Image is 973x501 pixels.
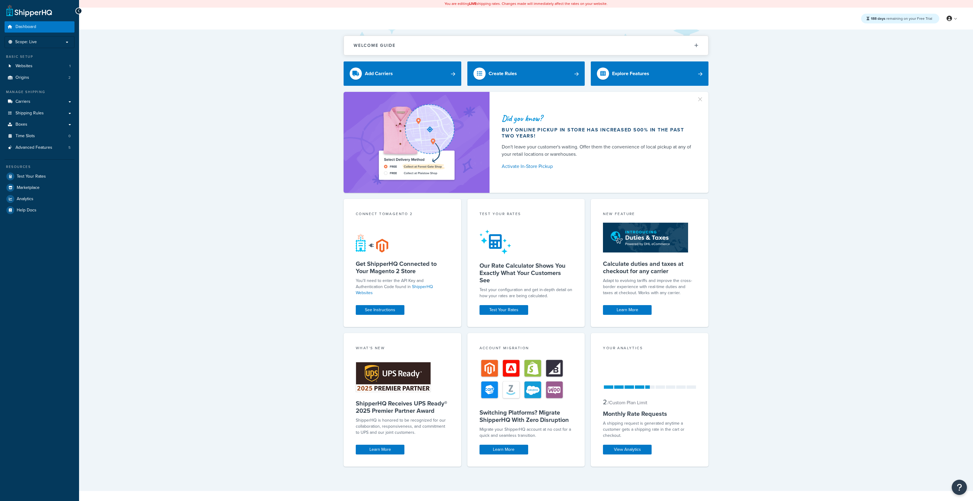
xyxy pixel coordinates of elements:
[603,260,696,275] h5: Calculate duties and taxes at checkout for any carrier
[68,75,71,80] span: 2
[502,162,694,171] a: Activate In-Store Pickup
[356,234,388,252] img: connect-shq-magento-24cdf84b.svg
[5,61,74,72] li: Websites
[356,345,449,352] div: What's New
[612,69,649,78] div: Explore Features
[356,284,433,296] a: ShipperHQ Websites
[356,211,449,218] div: Connect to Magento 2
[502,143,694,158] div: Don't leave your customer's waiting. Offer them the convenience of local pickup at any of your re...
[480,262,573,284] h5: Our Rate Calculator Shows You Exactly What Your Customers See
[5,130,74,142] li: Time Slots
[871,16,885,21] strong: 188 days
[356,400,449,414] h5: ShipperHQ Receives UPS Ready® 2025 Premier Partner Award
[17,185,40,190] span: Marketplace
[480,409,573,423] h5: Switching Platforms? Migrate ShipperHQ With Zero Disruption
[480,426,573,439] div: Migrate your ShipperHQ account at no cost for a quick and seamless transition.
[16,111,44,116] span: Shipping Rules
[603,278,696,296] p: Adapt to evolving tariffs and improve the cross-border experience with real-time duties and taxes...
[603,211,696,218] div: New Feature
[5,72,74,83] a: Origins2
[5,89,74,95] div: Manage Shipping
[5,193,74,204] a: Analytics
[480,345,573,352] div: Account Migration
[356,417,449,436] p: ShipperHQ is honored to be recognized for our collaboration, responsiveness, and commitment to UP...
[603,445,652,454] a: View Analytics
[5,205,74,216] a: Help Docs
[591,61,708,86] a: Explore Features
[5,72,74,83] li: Origins
[502,114,694,123] div: Did you know?
[16,99,30,104] span: Carriers
[480,445,528,454] a: Learn More
[354,43,396,48] h2: Welcome Guide
[5,21,74,33] a: Dashboard
[5,142,74,153] li: Advanced Features
[16,134,35,139] span: Time Slots
[603,420,696,439] div: A shipping request is generated anytime a customer gets a shipping rate in the cart or checkout.
[16,145,52,150] span: Advanced Features
[5,96,74,107] a: Carriers
[365,69,393,78] div: Add Carriers
[68,134,71,139] span: 0
[16,64,33,69] span: Websites
[356,260,449,275] h5: Get ShipperHQ Connected to Your Magento 2 Store
[17,197,33,202] span: Analytics
[467,61,585,86] a: Create Rules
[69,64,71,69] span: 1
[68,145,71,150] span: 5
[502,127,694,139] div: Buy online pickup in store has increased 500% in the past two years!
[5,61,74,72] a: Websites1
[16,24,36,30] span: Dashboard
[469,1,476,6] b: LIVE
[5,108,74,119] a: Shipping Rules
[480,305,528,315] a: Test Your Rates
[17,174,46,179] span: Test Your Rates
[362,101,472,184] img: ad-shirt-map-b0359fc47e01cab431d101c4b569394f6a03f54285957d908178d52f29eb9668.png
[489,69,517,78] div: Create Rules
[603,305,652,315] a: Learn More
[608,399,647,406] small: / Custom Plan Limit
[952,480,967,495] button: Open Resource Center
[356,278,449,296] p: You'll need to enter the API Key and Authentication Code found in
[16,75,29,80] span: Origins
[356,445,404,454] a: Learn More
[356,305,404,315] a: See Instructions
[344,36,708,55] button: Welcome Guide
[603,397,607,407] span: 2
[17,208,36,213] span: Help Docs
[480,211,573,218] div: Test your rates
[16,122,27,127] span: Boxes
[5,182,74,193] a: Marketplace
[5,130,74,142] a: Time Slots0
[480,287,573,299] div: Test your configuration and get in-depth detail on how your rates are being calculated.
[603,410,696,417] h5: Monthly Rate Requests
[5,142,74,153] a: Advanced Features5
[15,40,37,45] span: Scope: Live
[344,61,461,86] a: Add Carriers
[871,16,932,21] span: remaining on your Free Trial
[5,171,74,182] a: Test Your Rates
[5,54,74,59] div: Basic Setup
[5,164,74,169] div: Resources
[5,119,74,130] a: Boxes
[603,345,696,352] div: Your Analytics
